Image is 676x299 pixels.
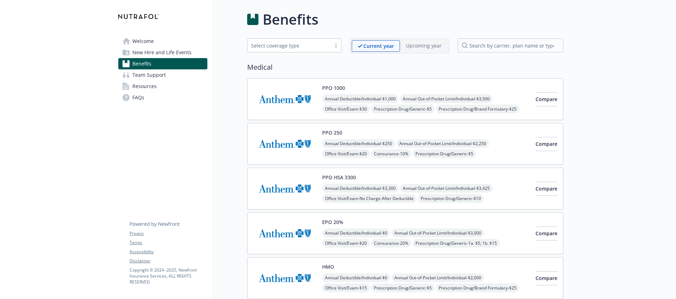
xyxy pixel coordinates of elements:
span: Annual Out-of-Pocket Limit/Individual - $3,500 [400,94,493,103]
input: search by carrier, plan name or type [458,38,563,52]
div: Select coverage type [251,42,327,49]
span: Annual Out-of-Pocket Limit/Individual - $3,000 [392,229,484,237]
span: Annual Deductible/Individual - $0 [322,273,390,282]
span: Coinsurance - 20% [371,239,411,248]
span: Annual Out-of-Pocket Limit/Individual - $2,250 [396,139,489,148]
span: Annual Out-of-Pocket Limit/Individual - $3,425 [400,184,493,193]
button: Compare [536,137,557,151]
span: Prescription Drug/Generic - $10 [418,194,484,203]
a: New Hire and Life Events [118,47,207,58]
span: Office Visit/Exam - No Charge After Deductible [322,194,417,203]
a: Benefits [118,58,207,69]
img: Anthem Blue Cross carrier logo [253,218,317,248]
a: Welcome [118,36,207,47]
span: Compare [536,275,557,281]
span: Prescription Drug/Brand Formulary - $25 [436,284,519,292]
p: Upcoming year [406,42,442,49]
span: Benefits [132,58,151,69]
span: Resources [132,81,157,92]
span: Welcome [132,36,154,47]
button: Compare [536,226,557,241]
span: Annual Deductible/Individual - $250 [322,139,395,148]
h1: Benefits [263,9,318,30]
a: Disclaimer [130,258,207,264]
img: Anthem Blue Cross carrier logo [253,174,317,204]
a: Resources [118,81,207,92]
span: FAQs [132,92,144,103]
a: Accessibility [130,249,207,255]
button: PPO HSA 3300 [322,174,356,181]
span: New Hire and Life Events [132,47,192,58]
span: Office Visit/Exam - $20 [322,149,370,158]
span: Compare [536,185,557,192]
button: Compare [536,271,557,285]
span: Prescription Drug/Generic - 1a. $5; 1b. $15 [413,239,500,248]
button: Compare [536,92,557,106]
button: EPO 20% [322,218,343,226]
span: Prescription Drug/Generic - $5 [413,149,476,158]
p: Current year [363,42,394,50]
button: HMO [322,263,334,270]
span: Prescription Drug/Brand Formulary - $25 [436,105,519,113]
a: Team Support [118,69,207,81]
span: Annual Deductible/Individual - $3,300 [322,184,399,193]
img: Anthem Blue Cross carrier logo [253,129,317,159]
span: Upcoming year [400,40,447,52]
span: Annual Deductible/Individual - $0 [322,229,390,237]
img: Anthem Blue Cross carrier logo [253,84,317,114]
span: Office Visit/Exam - $20 [322,239,370,248]
button: Compare [536,182,557,196]
a: Privacy [130,230,207,237]
button: PPO 250 [322,129,342,136]
span: Prescription Drug/Generic - $5 [371,105,434,113]
img: Anthem Blue Cross carrier logo [253,263,317,293]
span: Compare [536,230,557,237]
span: Compare [536,96,557,102]
span: Compare [536,141,557,147]
h2: Medical [247,62,563,73]
span: Prescription Drug/Generic - $5 [371,284,434,292]
span: Team Support [132,69,166,81]
span: Annual Out-of-Pocket Limit/Individual - $2,000 [392,273,484,282]
span: Coinsurance - 10% [371,149,411,158]
button: PPO 1000 [322,84,345,92]
p: Copyright © 2024 - 2025 , Newfront Insurance Services, ALL RIGHTS RESERVED [130,267,207,285]
a: Terms [130,239,207,246]
a: FAQs [118,92,207,103]
span: Annual Deductible/Individual - $1,000 [322,94,399,103]
span: Office Visit/Exam - $30 [322,105,370,113]
span: Office Visit/Exam - $15 [322,284,370,292]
